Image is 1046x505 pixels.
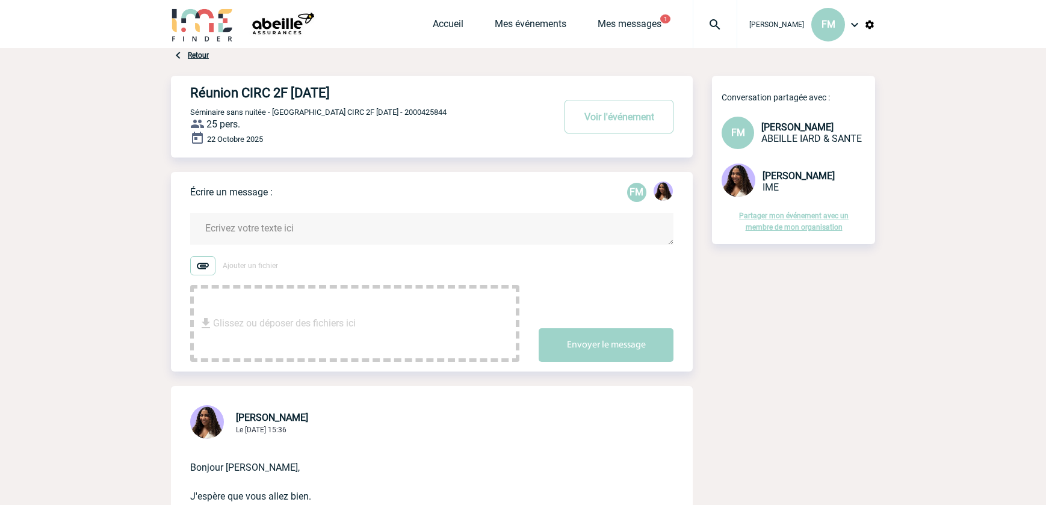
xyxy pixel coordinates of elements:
[763,170,835,182] span: [PERSON_NAME]
[223,262,278,270] span: Ajouter un fichier
[433,18,463,35] a: Accueil
[236,426,286,434] span: Le [DATE] 15:36
[763,182,779,193] span: IME
[190,85,518,100] h4: Réunion CIRC 2F [DATE]
[188,51,209,60] a: Retour
[749,20,804,29] span: [PERSON_NAME]
[627,183,646,202] p: FM
[190,108,447,117] span: Séminaire sans nuitée - [GEOGRAPHIC_DATA] CIRC 2F [DATE] - 2000425844
[761,133,862,144] span: ABEILLE IARD & SANTE
[654,182,673,203] div: Jessica NETO BOGALHO
[539,328,673,362] button: Envoyer le message
[171,7,234,41] img: IME-Finder
[207,135,263,144] span: 22 Octobre 2025
[199,316,213,331] img: file_download.svg
[654,182,673,201] img: 131234-0.jpg
[822,19,835,30] span: FM
[731,127,745,138] span: FM
[236,412,308,423] span: [PERSON_NAME]
[190,405,224,439] img: 131234-0.jpg
[190,186,273,198] p: Écrire un message :
[722,93,875,102] p: Conversation partagée avec :
[213,293,356,353] span: Glissez ou déposer des fichiers ici
[660,14,670,23] button: 1
[495,18,566,35] a: Mes événements
[739,212,849,231] a: Partager mon événement avec un membre de mon organisation
[565,100,673,133] button: Voir l'événement
[598,18,661,35] a: Mes messages
[761,121,834,133] span: [PERSON_NAME]
[722,164,755,197] img: 131234-0.jpg
[206,118,240,130] span: 25 pers.
[627,183,646,202] div: Florence MATHIEU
